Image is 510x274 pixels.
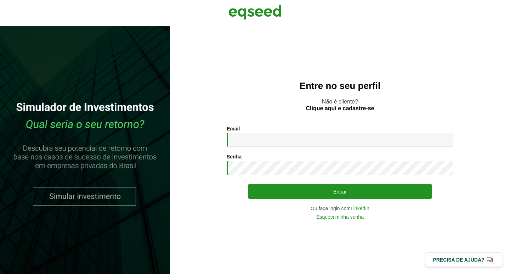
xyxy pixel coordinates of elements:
[227,154,242,159] label: Senha
[351,206,369,211] a: LinkedIn
[227,206,453,211] div: Ou faça login com
[228,4,282,21] img: EqSeed Logo
[227,126,240,131] label: Email
[184,81,496,91] h2: Entre no seu perfil
[248,184,432,199] button: Entrar
[184,98,496,112] p: Não é cliente?
[316,214,364,219] a: Esqueci minha senha
[306,106,374,111] a: Clique aqui e cadastre-se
